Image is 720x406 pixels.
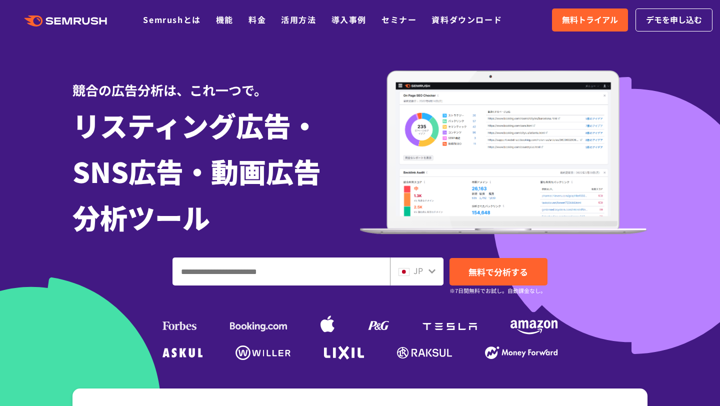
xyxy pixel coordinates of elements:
[431,13,502,25] a: 資料ダウンロード
[449,286,546,295] small: ※7日間無料でお試し。自動課金なし。
[331,13,366,25] a: 導入事例
[72,65,360,99] div: 競合の広告分析は、これ一つで。
[281,13,316,25] a: 活用方法
[449,258,547,285] a: 無料で分析する
[635,8,712,31] a: デモを申し込む
[413,264,423,276] span: JP
[562,13,618,26] span: 無料トライアル
[646,13,702,26] span: デモを申し込む
[468,265,528,278] span: 無料で分析する
[248,13,266,25] a: 料金
[72,102,360,240] h1: リスティング広告・ SNS広告・動画広告 分析ツール
[173,258,389,285] input: ドメイン、キーワードまたはURLを入力してください
[216,13,233,25] a: 機能
[381,13,416,25] a: セミナー
[143,13,200,25] a: Semrushとは
[552,8,628,31] a: 無料トライアル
